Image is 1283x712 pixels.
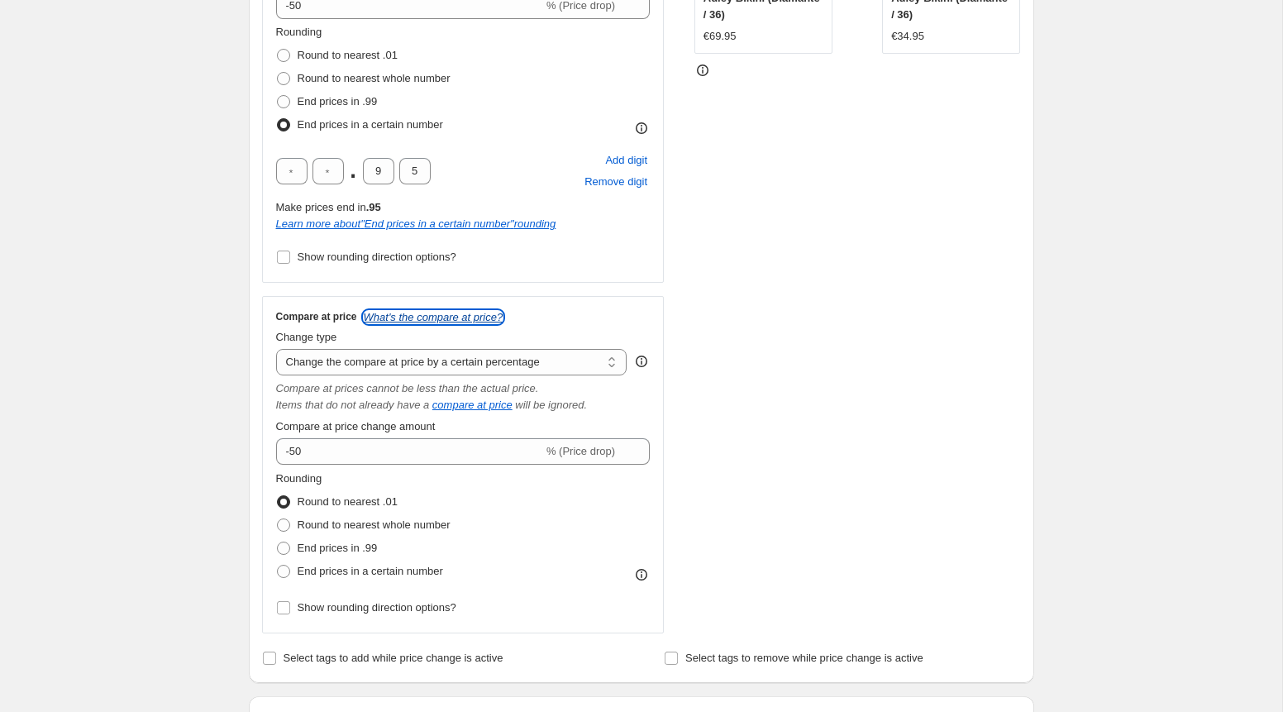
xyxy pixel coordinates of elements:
span: . [349,158,358,184]
i: will be ignored. [515,399,587,411]
span: Select tags to add while price change is active [284,652,503,664]
button: Add placeholder [603,150,650,171]
span: Change type [276,331,337,343]
span: Rounding [276,472,322,485]
button: compare at price [432,399,513,411]
div: €34.95 [891,28,924,45]
span: End prices in .99 [298,542,378,554]
a: Learn more about"End prices in a certain number"rounding [276,217,556,230]
span: Round to nearest whole number [298,518,451,531]
input: ﹡ [276,158,308,184]
span: Show rounding direction options? [298,251,456,263]
button: What's the compare at price? [364,311,503,323]
span: Show rounding direction options? [298,601,456,614]
div: help [633,353,650,370]
i: Compare at prices cannot be less than the actual price. [276,382,539,394]
i: Items that do not already have a [276,399,430,411]
input: -15 [276,438,543,465]
i: Learn more about " End prices in a certain number " rounding [276,217,556,230]
button: Remove placeholder [582,171,650,193]
span: Round to nearest .01 [298,495,398,508]
span: Make prices end in [276,201,381,213]
span: End prices in .99 [298,95,378,108]
span: Round to nearest whole number [298,72,451,84]
span: Select tags to remove while price change is active [685,652,923,664]
input: ﹡ [399,158,431,184]
input: ﹡ [312,158,344,184]
span: % (Price drop) [546,445,615,457]
span: Round to nearest .01 [298,49,398,61]
span: End prices in a certain number [298,118,443,131]
input: ﹡ [363,158,394,184]
div: €69.95 [704,28,737,45]
b: .95 [366,201,381,213]
h3: Compare at price [276,310,357,323]
span: Rounding [276,26,322,38]
span: Add digit [605,152,647,169]
span: Remove digit [584,174,647,190]
span: End prices in a certain number [298,565,443,577]
span: Compare at price change amount [276,420,436,432]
